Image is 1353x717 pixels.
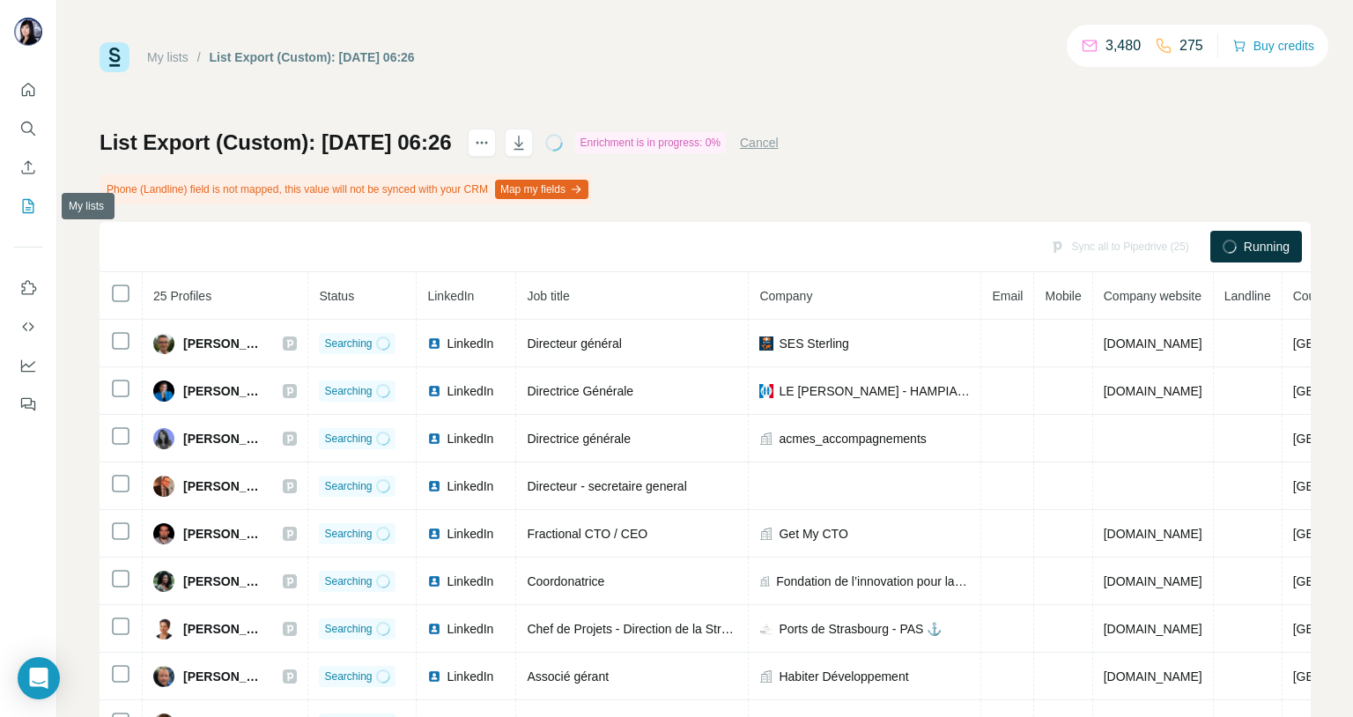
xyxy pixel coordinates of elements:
[1293,289,1336,303] span: Country
[1105,35,1141,56] p: 3,480
[153,523,174,544] img: Avatar
[527,574,604,588] span: Coordonatrice
[779,382,970,400] span: LE [PERSON_NAME] - HAMPIAUX SAS
[14,272,42,304] button: Use Surfe on LinkedIn
[759,289,812,303] span: Company
[183,525,265,543] span: [PERSON_NAME]
[100,129,452,157] h1: List Export (Custom): [DATE] 06:26
[197,48,201,66] li: /
[527,669,609,684] span: Associé gérant
[153,428,174,449] img: Avatar
[427,622,441,636] img: LinkedIn logo
[447,668,493,685] span: LinkedIn
[527,289,569,303] span: Job title
[427,432,441,446] img: LinkedIn logo
[100,42,129,72] img: Surfe Logo
[210,48,415,66] div: List Export (Custom): [DATE] 06:26
[153,618,174,639] img: Avatar
[1104,527,1202,541] span: [DOMAIN_NAME]
[14,74,42,106] button: Quick start
[1104,289,1201,303] span: Company website
[14,311,42,343] button: Use Surfe API
[527,384,633,398] span: Directrice Générale
[1179,35,1203,56] p: 275
[427,336,441,351] img: LinkedIn logo
[447,477,493,495] span: LinkedIn
[759,336,773,351] img: company-logo
[447,620,493,638] span: LinkedIn
[153,289,211,303] span: 25 Profiles
[324,431,372,447] span: Searching
[324,669,372,684] span: Searching
[14,388,42,420] button: Feedback
[153,381,174,402] img: Avatar
[319,289,354,303] span: Status
[527,622,854,636] span: Chef de Projets - Direction de la Stratégie et des Transitions
[183,382,265,400] span: [PERSON_NAME]
[153,666,174,687] img: Avatar
[447,382,493,400] span: LinkedIn
[183,335,265,352] span: [PERSON_NAME]
[100,174,592,204] div: Phone (Landline) field is not mapped, this value will not be synced with your CRM
[527,336,621,351] span: Directeur général
[14,113,42,144] button: Search
[447,573,493,590] span: LinkedIn
[14,18,42,46] img: Avatar
[147,50,189,64] a: My lists
[153,571,174,592] img: Avatar
[324,573,372,589] span: Searching
[1232,33,1314,58] button: Buy credits
[1104,336,1202,351] span: [DOMAIN_NAME]
[324,526,372,542] span: Searching
[427,289,474,303] span: LinkedIn
[14,350,42,381] button: Dashboard
[1104,384,1202,398] span: [DOMAIN_NAME]
[324,478,372,494] span: Searching
[779,525,847,543] span: Get My CTO
[1045,289,1081,303] span: Mobile
[447,335,493,352] span: LinkedIn
[779,335,848,352] span: SES Sterling
[776,573,970,590] span: Fondation de l’innovation pour la démocratie
[779,668,908,685] span: Habiter Développement
[1224,289,1271,303] span: Landline
[527,479,686,493] span: Directeur - secretaire general
[759,622,773,636] img: company-logo
[427,479,441,493] img: LinkedIn logo
[1104,622,1202,636] span: [DOMAIN_NAME]
[447,525,493,543] span: LinkedIn
[1104,669,1202,684] span: [DOMAIN_NAME]
[324,336,372,351] span: Searching
[183,477,265,495] span: [PERSON_NAME]
[183,668,265,685] span: [PERSON_NAME]
[183,620,265,638] span: [PERSON_NAME]
[992,289,1023,303] span: Email
[14,190,42,222] button: My lists
[18,657,60,699] div: Open Intercom Messenger
[427,527,441,541] img: LinkedIn logo
[468,129,496,157] button: actions
[183,573,265,590] span: [PERSON_NAME]
[324,383,372,399] span: Searching
[447,430,493,447] span: LinkedIn
[779,430,926,447] span: acmes_accompagnements
[153,476,174,497] img: Avatar
[527,527,647,541] span: Fractional CTO / CEO
[1244,238,1290,255] span: Running
[759,384,773,398] img: company-logo
[324,621,372,637] span: Searching
[575,132,726,153] div: Enrichment is in progress: 0%
[427,574,441,588] img: LinkedIn logo
[153,333,174,354] img: Avatar
[183,430,265,447] span: [PERSON_NAME]
[1104,574,1202,588] span: [DOMAIN_NAME]
[740,134,779,152] button: Cancel
[427,384,441,398] img: LinkedIn logo
[495,180,588,199] button: Map my fields
[14,152,42,183] button: Enrich CSV
[427,669,441,684] img: LinkedIn logo
[527,432,631,446] span: Directrice générale
[779,620,942,638] span: Ports de Strasbourg - PAS ⚓️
